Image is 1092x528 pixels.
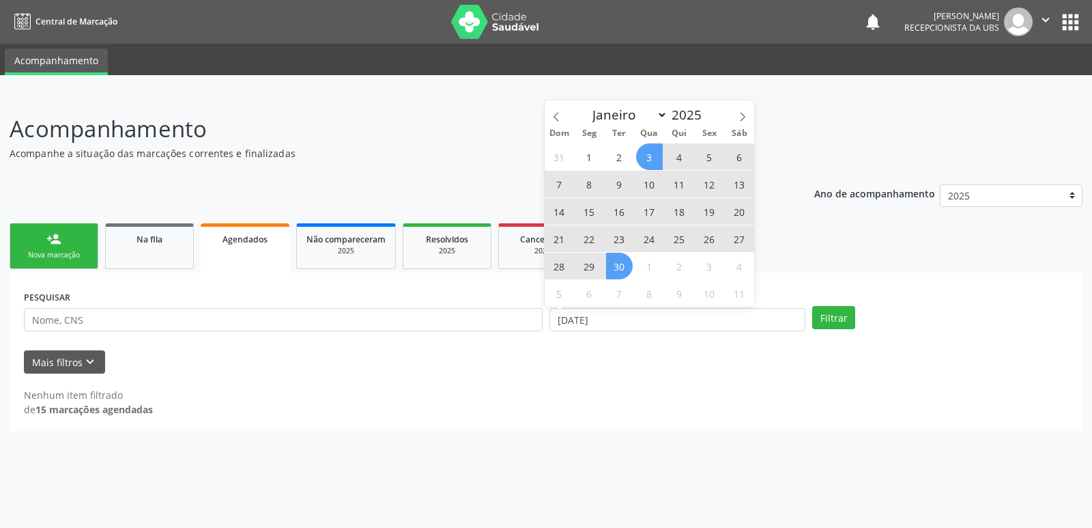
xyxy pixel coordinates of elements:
[576,198,603,225] span: Setembro 15, 2025
[606,143,633,170] span: Setembro 2, 2025
[636,198,663,225] span: Setembro 17, 2025
[576,171,603,197] span: Setembro 8, 2025
[606,225,633,252] span: Setembro 23, 2025
[306,246,386,256] div: 2025
[726,280,753,307] span: Outubro 11, 2025
[726,225,753,252] span: Setembro 27, 2025
[576,253,603,279] span: Setembro 29, 2025
[46,232,61,247] div: person_add
[546,280,573,307] span: Outubro 5, 2025
[35,403,153,416] strong: 15 marcações agendadas
[576,225,603,252] span: Setembro 22, 2025
[413,246,481,256] div: 2025
[10,112,760,146] p: Acompanhamento
[696,253,723,279] span: Outubro 3, 2025
[863,12,882,31] button: notifications
[812,306,855,329] button: Filtrar
[306,234,386,245] span: Não compareceram
[726,171,753,197] span: Setembro 13, 2025
[667,106,713,124] input: Year
[10,10,117,33] a: Central de Marcação
[136,234,162,245] span: Na fila
[576,143,603,170] span: Setembro 1, 2025
[1059,10,1082,34] button: apps
[546,225,573,252] span: Setembro 21, 2025
[35,16,117,27] span: Central de Marcação
[634,129,664,138] span: Qua
[666,171,693,197] span: Setembro 11, 2025
[726,253,753,279] span: Outubro 4, 2025
[606,280,633,307] span: Outubro 7, 2025
[666,253,693,279] span: Outubro 2, 2025
[636,143,663,170] span: Setembro 3, 2025
[606,253,633,279] span: Setembro 30, 2025
[696,225,723,252] span: Setembro 26, 2025
[666,225,693,252] span: Setembro 25, 2025
[24,350,105,374] button: Mais filtroskeyboard_arrow_down
[546,143,573,170] span: Agosto 31, 2025
[1004,8,1033,36] img: img
[636,171,663,197] span: Setembro 10, 2025
[5,48,108,75] a: Acompanhamento
[696,280,723,307] span: Outubro 10, 2025
[696,143,723,170] span: Setembro 5, 2025
[604,129,634,138] span: Ter
[20,250,88,260] div: Nova marcação
[508,246,577,256] div: 2025
[636,225,663,252] span: Setembro 24, 2025
[664,129,694,138] span: Qui
[10,146,760,161] p: Acompanhe a situação das marcações correntes e finalizadas
[694,129,724,138] span: Sex
[576,280,603,307] span: Outubro 6, 2025
[696,198,723,225] span: Setembro 19, 2025
[606,171,633,197] span: Setembro 9, 2025
[545,129,575,138] span: Dom
[904,22,999,33] span: Recepcionista da UBS
[606,198,633,225] span: Setembro 16, 2025
[586,105,668,124] select: Month
[726,143,753,170] span: Setembro 6, 2025
[520,234,566,245] span: Cancelados
[546,198,573,225] span: Setembro 14, 2025
[24,287,70,308] label: PESQUISAR
[546,171,573,197] span: Setembro 7, 2025
[24,402,153,417] div: de
[724,129,754,138] span: Sáb
[24,308,543,331] input: Nome, CNS
[666,143,693,170] span: Setembro 4, 2025
[549,308,805,331] input: Selecione um intervalo
[814,184,935,202] p: Ano de acompanhamento
[904,10,999,22] div: [PERSON_NAME]
[546,253,573,279] span: Setembro 28, 2025
[666,280,693,307] span: Outubro 9, 2025
[1038,12,1053,27] i: 
[1033,8,1059,36] button: 
[636,253,663,279] span: Outubro 1, 2025
[696,171,723,197] span: Setembro 12, 2025
[83,355,98,370] i: keyboard_arrow_down
[636,280,663,307] span: Outubro 8, 2025
[426,234,468,245] span: Resolvidos
[222,234,268,245] span: Agendados
[726,198,753,225] span: Setembro 20, 2025
[574,129,604,138] span: Seg
[666,198,693,225] span: Setembro 18, 2025
[24,388,153,402] div: Nenhum item filtrado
